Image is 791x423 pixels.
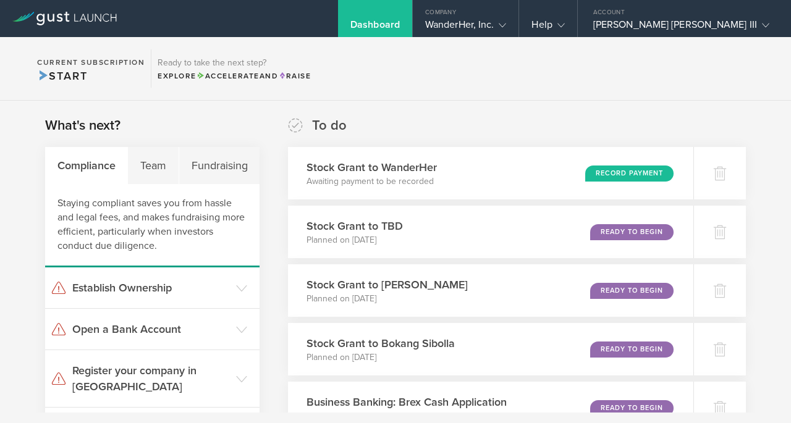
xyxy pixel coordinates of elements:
[590,400,674,416] div: Ready to Begin
[307,410,507,422] p: Ready to start your application
[72,321,230,337] h3: Open a Bank Account
[45,184,260,267] div: Staying compliant saves you from hassle and legal fees, and makes fundraising more efficient, par...
[37,69,87,83] span: Start
[307,218,403,234] h3: Stock Grant to TBD
[45,117,121,135] h2: What's next?
[350,19,400,37] div: Dashboard
[278,72,311,80] span: Raise
[72,280,230,296] h3: Establish Ownership
[307,293,468,305] p: Planned on [DATE]
[197,72,260,80] span: Accelerate
[197,72,279,80] span: and
[585,165,674,182] div: Record Payment
[307,394,507,410] h3: Business Banking: Brex Cash Application
[590,283,674,299] div: Ready to Begin
[531,19,564,37] div: Help
[307,335,455,351] h3: Stock Grant to Bokang Sibolla
[307,175,437,188] p: Awaiting payment to be recorded
[45,147,128,184] div: Compliance
[158,59,311,67] h3: Ready to take the next step?
[307,351,455,364] p: Planned on [DATE]
[288,147,693,199] div: Stock Grant to WanderHerAwaiting payment to be recordedRecord Payment
[151,49,317,88] div: Ready to take the next step?ExploreAccelerateandRaise
[307,277,468,293] h3: Stock Grant to [PERSON_NAME]
[307,159,437,175] h3: Stock Grant to WanderHer
[425,19,507,37] div: WanderHer, Inc.
[307,234,403,246] p: Planned on [DATE]
[729,364,791,423] iframe: Chat Widget
[312,117,347,135] h2: To do
[158,70,311,82] div: Explore
[179,147,260,184] div: Fundraising
[37,59,145,66] h2: Current Subscription
[590,341,674,358] div: Ready to Begin
[288,206,693,258] div: Stock Grant to TBDPlanned on [DATE]Ready to Begin
[590,224,674,240] div: Ready to Begin
[128,147,179,184] div: Team
[288,264,693,317] div: Stock Grant to [PERSON_NAME]Planned on [DATE]Ready to Begin
[72,362,230,395] h3: Register your company in [GEOGRAPHIC_DATA]
[288,323,693,375] div: Stock Grant to Bokang SibollaPlanned on [DATE]Ready to Begin
[593,19,769,37] div: [PERSON_NAME] [PERSON_NAME] III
